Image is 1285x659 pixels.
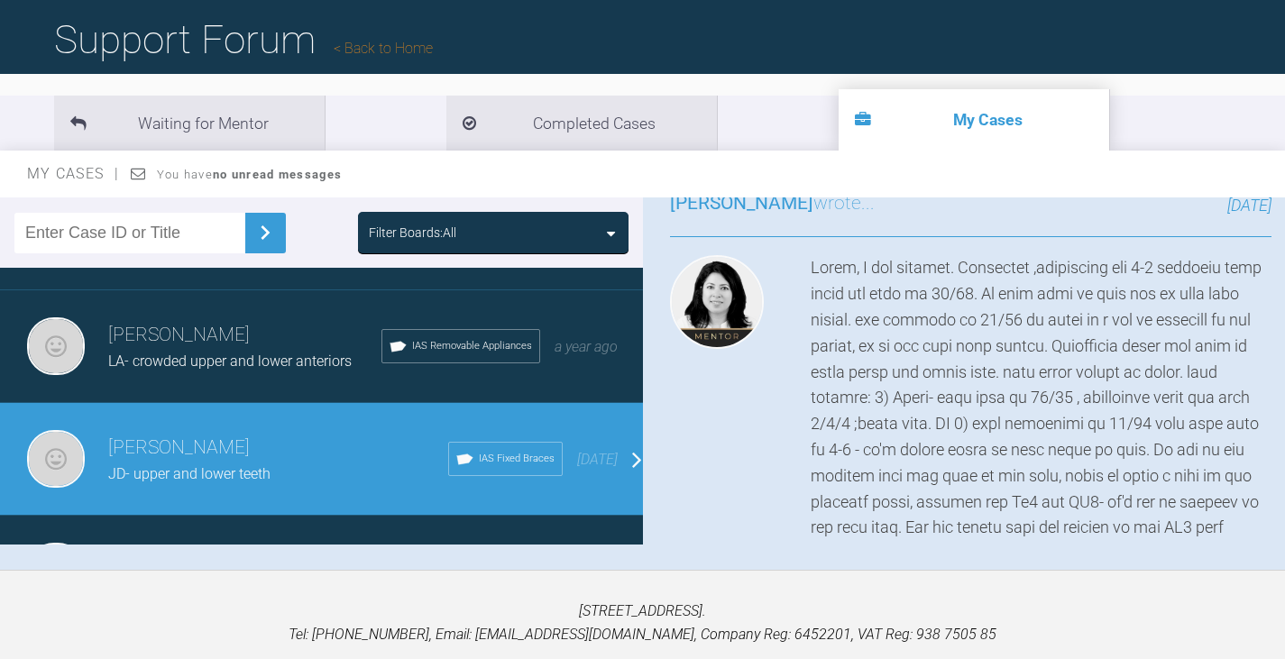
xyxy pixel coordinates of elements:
span: You have [157,168,342,181]
li: My Cases [839,89,1109,151]
span: My Cases [27,165,120,182]
span: IAS Fixed Braces [479,451,555,467]
span: JD- upper and lower teeth [108,465,271,482]
a: Back to Home [334,40,433,57]
li: Waiting for Mentor [54,96,325,151]
span: a year ago [555,338,618,355]
p: [STREET_ADDRESS]. Tel: [PHONE_NUMBER], Email: [EMAIL_ADDRESS][DOMAIN_NAME], Company Reg: 6452201,... [29,600,1256,645]
div: Filter Boards: All [369,223,456,243]
img: chevronRight.28bd32b0.svg [251,218,280,247]
span: [DATE] [1227,196,1271,215]
span: [DATE] [577,451,618,468]
span: IAS Removable Appliances [412,338,532,354]
h3: [PERSON_NAME] [108,433,448,463]
span: [PERSON_NAME] [670,192,813,214]
li: Completed Cases [446,96,717,151]
img: Jeffrey Bowman [27,430,85,488]
span: LA- crowded upper and lower anteriors [108,352,352,370]
img: Jeffrey Bowman [27,317,85,375]
input: Enter Case ID or Title [14,213,245,253]
strong: no unread messages [213,168,342,181]
h3: wrote... [670,188,875,219]
h3: [PERSON_NAME] [108,320,381,351]
img: Hooria Olsen [670,255,764,349]
img: Jeffrey Bowman [27,543,85,600]
h1: Support Forum [54,8,433,71]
